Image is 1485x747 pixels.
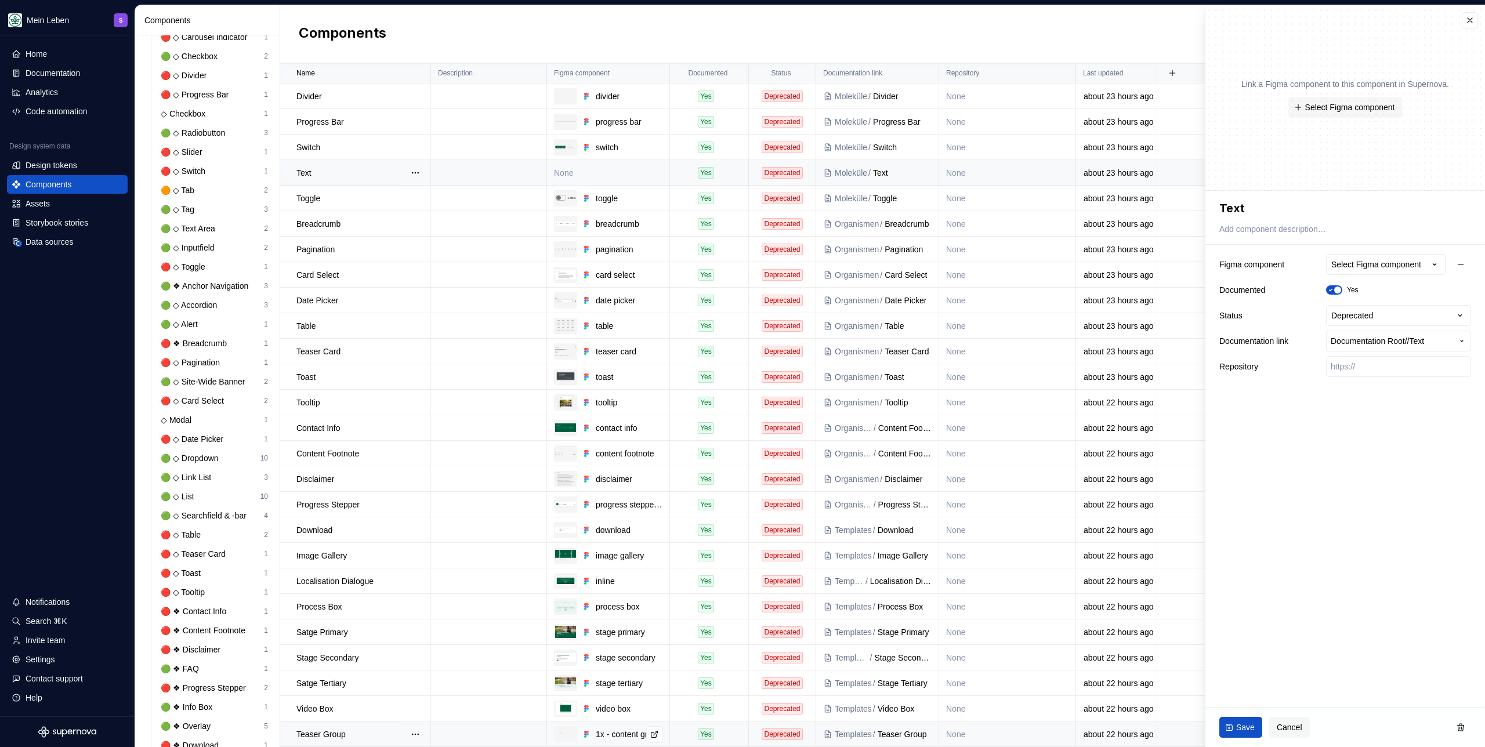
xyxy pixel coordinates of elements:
a: Assets [7,194,128,213]
div: Deprecated [762,193,802,204]
div: Organismen [835,218,879,230]
div: Yes [698,320,714,332]
div: Organismen [835,269,879,281]
div: 🔴 ◇ Toast [161,567,205,579]
div: S [119,16,123,25]
div: about 23 hours ago [1077,269,1156,281]
p: Table [296,320,316,332]
div: Deprecated [762,167,802,179]
div: 2 [264,396,268,405]
div: 🟢 ◇ Dropdown [161,452,223,464]
button: Mein LebenS [2,8,132,32]
div: 3 [264,205,268,214]
div: 🔴 ◇ Divider [161,70,211,81]
div: / [879,218,885,230]
div: Moleküle [835,116,867,128]
div: 1 [264,32,268,42]
div: Organismen [835,244,879,255]
p: Documentation link [823,68,882,78]
div: about 23 hours ago [1077,295,1156,306]
img: content footnote [555,452,576,455]
div: 🟢 ◇ Accordion [161,299,222,311]
img: card select [555,270,576,280]
div: 🟢 ◇ Text Area [161,223,220,234]
div: Deprecated [762,90,802,102]
div: about 23 hours ago [1077,193,1156,204]
div: 2 [264,377,268,386]
button: Select Figma component [1326,254,1446,275]
div: 3 [264,473,268,482]
div: date picker [596,295,662,306]
div: 2 [264,683,268,692]
p: Divider [296,90,322,102]
div: Assets [26,198,50,209]
img: stage secondary [555,653,576,662]
div: progress bar [596,116,662,128]
a: 🟢 ◇ Site-Wide Banner2 [156,372,273,391]
div: 1 [264,664,268,673]
a: ◇ Modal1 [156,411,273,429]
img: df5db9ef-aba0-4771-bf51-9763b7497661.png [8,13,22,27]
label: Repository [1219,361,1258,372]
label: Yes [1347,285,1359,295]
div: table [596,320,662,332]
div: 🔴 ◇ Slider [161,146,207,158]
a: Design tokens [7,156,128,175]
a: 🟠 ◇ Tab2 [156,181,273,200]
p: Status [771,68,791,78]
div: Yes [698,193,714,204]
span: Save [1236,721,1255,733]
img: progress stepper mobile [555,502,576,506]
div: 🟢 ❖ Info Box [161,701,217,713]
div: Data sources [26,236,73,248]
h2: Components [299,24,386,45]
img: download [555,527,576,532]
button: Notifications [7,593,128,611]
div: / [879,244,885,255]
a: 🔴 ❖ Breadcrumb1 [156,334,273,353]
div: 🟢 ◇ Tag [161,204,199,215]
a: 🔴 ◇ Toast1 [156,564,273,582]
div: Yes [698,218,714,230]
a: 🔴 ◇ Progress Bar1 [156,85,273,104]
a: 🔴 ◇ Divider1 [156,66,273,85]
div: Settings [26,654,55,665]
a: Storybook stories [7,213,128,232]
a: 🔴 ◇ Date Picker1 [156,430,273,448]
div: Yes [698,269,714,281]
div: Design tokens [26,159,77,171]
div: Deprecated [762,346,802,357]
td: None [939,237,1076,262]
div: 🟢 ❖ FAQ [161,663,204,675]
img: pagination [555,248,576,250]
td: None [939,84,1076,109]
td: None [939,211,1076,237]
div: Code automation [26,106,88,117]
td: None [939,186,1076,211]
div: Moleküle [835,90,867,102]
div: 🟢 ◇ Searchfield & -bar [161,510,251,521]
div: 1 [264,702,268,712]
p: Name [296,68,315,78]
div: 1 [264,588,268,597]
div: 1 [264,71,268,80]
a: 🟢 ◇ Tag3 [156,200,273,219]
div: Yes [698,295,714,306]
div: Organismen [835,295,879,306]
input: https:// [1326,356,1471,377]
span: / [1407,335,1410,347]
div: 2 [264,52,268,61]
div: / [867,90,873,102]
a: 🟢 ❖ Info Box1 [156,698,273,716]
div: 🔴 ❖ Contact Info [161,605,231,617]
div: 10 [260,492,268,501]
p: Breadcrumb [296,218,341,230]
a: 🔴 ◇ Teaser Card1 [156,545,273,563]
span: Select Figma component [1305,101,1395,113]
div: 2 [264,224,268,233]
a: Supernova Logo [38,726,96,738]
span: Text [1409,335,1424,347]
div: Deprecated [762,244,802,255]
td: None [939,339,1076,364]
div: 1 [264,339,268,348]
